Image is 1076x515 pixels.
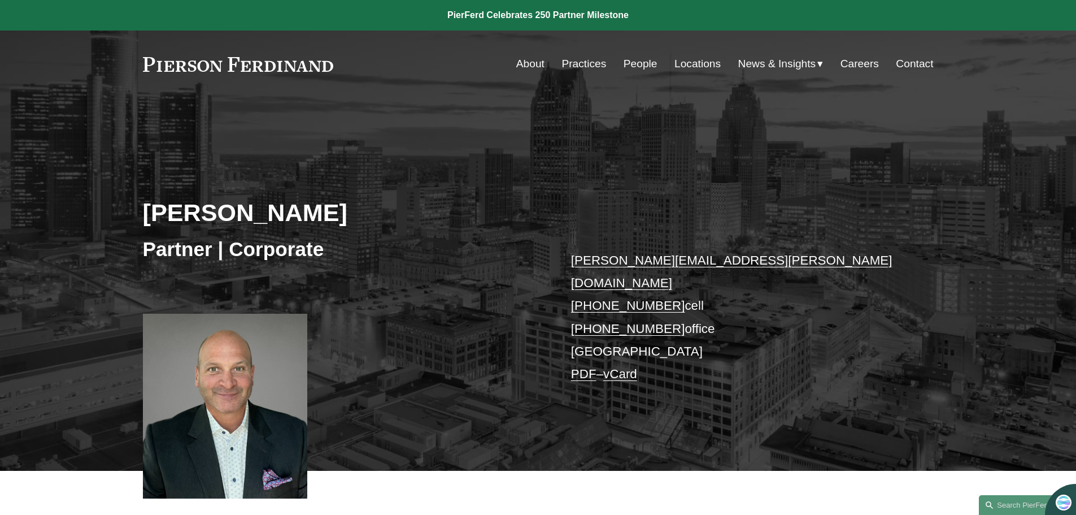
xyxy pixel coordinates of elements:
a: Careers [840,53,879,75]
a: About [516,53,544,75]
a: folder dropdown [738,53,824,75]
a: Search this site [979,495,1058,515]
a: [PHONE_NUMBER] [571,322,685,336]
a: [PHONE_NUMBER] [571,298,685,313]
span: News & Insights [738,54,816,74]
a: Contact [896,53,933,75]
a: People [624,53,657,75]
a: Practices [561,53,606,75]
a: PDF [571,367,596,381]
a: [PERSON_NAME][EMAIL_ADDRESS][PERSON_NAME][DOMAIN_NAME] [571,253,892,290]
p: cell office [GEOGRAPHIC_DATA] – [571,249,900,386]
a: vCard [603,367,637,381]
a: Locations [674,53,721,75]
h2: [PERSON_NAME] [143,198,538,227]
h3: Partner | Corporate [143,237,538,262]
